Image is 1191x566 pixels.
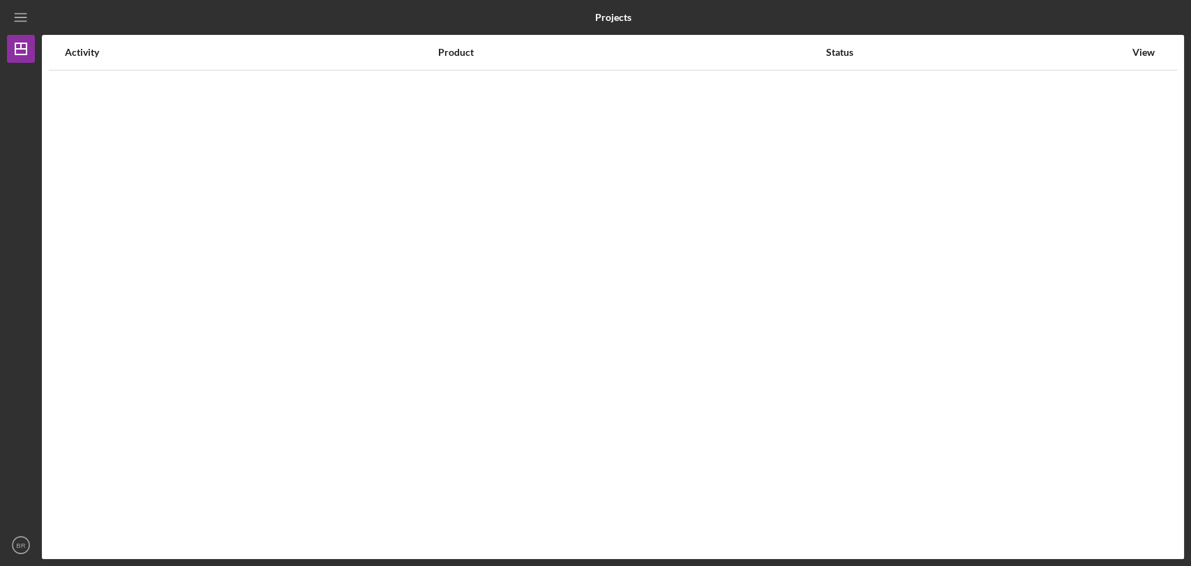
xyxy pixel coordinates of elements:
[826,47,1125,58] div: Status
[65,47,437,58] div: Activity
[1126,47,1161,58] div: View
[438,47,825,58] div: Product
[16,542,25,549] text: BR
[7,531,35,559] button: BR
[595,12,631,23] b: Projects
